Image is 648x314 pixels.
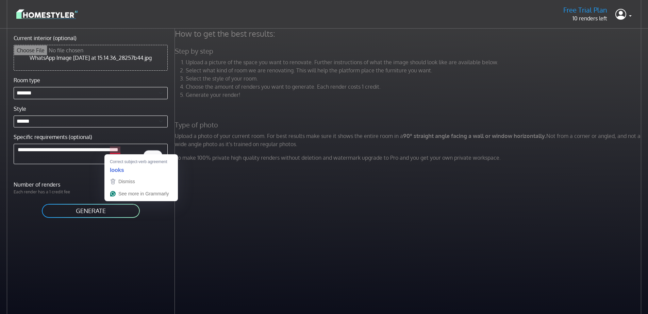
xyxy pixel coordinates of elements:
li: Generate your render! [186,91,643,99]
img: logo-3de290ba35641baa71223ecac5eacb59cb85b4c7fdf211dc9aaecaaee71ea2f8.svg [16,8,78,20]
strong: 90° straight angle facing a wall or window horizontally. [403,133,546,139]
li: Upload a picture of the space you want to renovate. Further instructions of what the image should... [186,58,643,66]
p: Each render has a 1 credit fee [10,189,91,195]
h5: Type of photo [171,121,647,129]
h4: How to get the best results: [171,29,647,39]
p: To make 100% private high quality renders without deletion and watermark upgrade to Pro and you g... [171,154,647,162]
h5: Step by step [171,47,647,55]
label: Specific requirements (optional) [14,133,92,141]
textarea: To enrich screen reader interactions, please activate Accessibility in Grammarly extension settings [14,144,168,164]
li: Select what kind of room we are renovating. This will help the platform place the furniture you w... [186,66,643,74]
label: Number of renders [10,180,91,189]
label: Current interior (optional) [14,34,77,42]
li: Choose the amount of renders you want to generate. Each render costs 1 credit. [186,83,643,91]
p: 10 renders left [563,14,607,22]
li: Select the style of your room. [186,74,643,83]
label: Room type [14,76,40,84]
label: Style [14,105,26,113]
p: Upload a photo of your current room. For best results make sure it shows the entire room in a Not... [171,132,647,148]
h5: Free Trial Plan [563,6,607,14]
button: GENERATE [41,203,140,219]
